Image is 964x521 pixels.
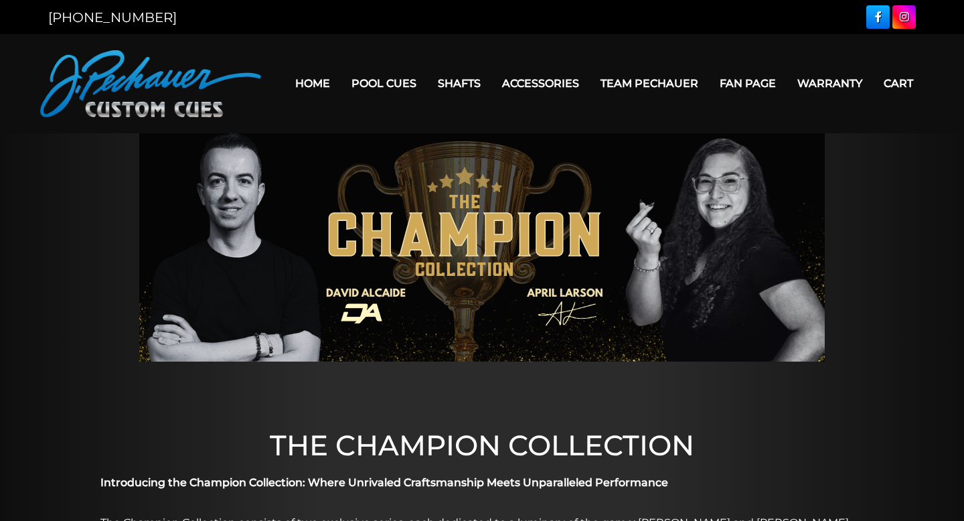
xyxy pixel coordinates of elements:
a: Team Pechauer [590,66,709,100]
img: Pechauer Custom Cues [40,50,261,117]
a: [PHONE_NUMBER] [48,9,177,25]
a: Warranty [787,66,873,100]
a: Accessories [491,66,590,100]
a: Home [285,66,341,100]
a: Shafts [427,66,491,100]
a: Cart [873,66,924,100]
a: Fan Page [709,66,787,100]
strong: Introducing the Champion Collection: Where Unrivaled Craftsmanship Meets Unparalleled Performance [100,476,668,489]
a: Pool Cues [341,66,427,100]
